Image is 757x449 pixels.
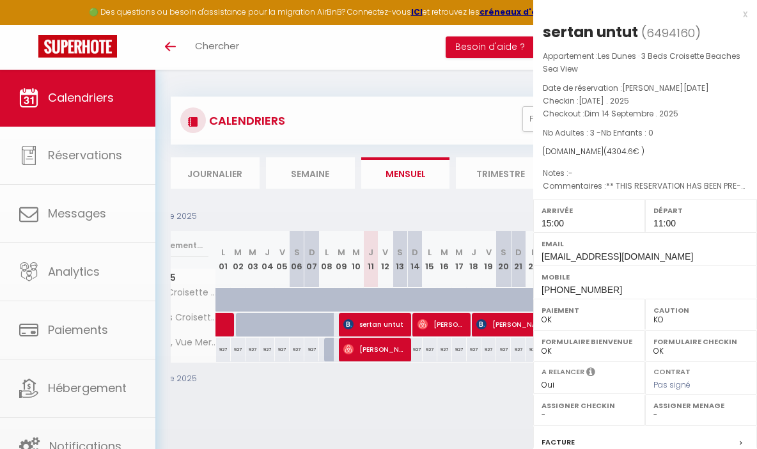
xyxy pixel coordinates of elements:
iframe: Chat [703,391,747,439]
p: Checkin : [543,95,747,107]
span: ( ) [641,24,701,42]
label: Facture [542,436,575,449]
p: Date de réservation : [543,82,747,95]
span: [DATE] . 2025 [579,95,629,106]
label: Mobile [542,271,749,283]
p: Appartement : [543,50,747,75]
label: Assigner Menage [653,399,749,412]
p: Notes : [543,167,747,180]
span: - [568,168,573,178]
span: ( € ) [604,146,644,157]
span: [EMAIL_ADDRESS][DOMAIN_NAME] [542,251,693,262]
span: 6494160 [646,25,695,41]
span: Dim 14 Septembre . 2025 [584,108,678,119]
span: Nb Enfants : 0 [601,127,653,138]
span: 15:00 [542,218,564,228]
p: Checkout : [543,107,747,120]
span: Les Dunes · 3 Beds Croisette Beaches Sea View [543,51,740,74]
div: [DOMAIN_NAME] [543,146,747,158]
i: Sélectionner OUI si vous souhaiter envoyer les séquences de messages post-checkout [586,366,595,381]
div: sertan untut [543,22,638,42]
div: x [533,6,747,22]
span: [PERSON_NAME][DATE] [622,83,709,93]
label: Arrivée [542,204,637,217]
label: Formulaire Checkin [653,335,749,348]
label: Contrat [653,366,691,375]
label: Départ [653,204,749,217]
span: Nb Adultes : 3 - [543,127,653,138]
span: Pas signé [653,379,691,390]
span: 4304.6 [607,146,633,157]
label: Assigner Checkin [542,399,637,412]
label: Paiement [542,304,637,317]
label: Formulaire Bienvenue [542,335,637,348]
label: Caution [653,304,749,317]
label: Email [542,237,749,250]
span: [PHONE_NUMBER] [542,285,622,295]
span: 11:00 [653,218,676,228]
p: Commentaires : [543,180,747,193]
button: Ouvrir le widget de chat LiveChat [10,5,49,43]
label: A relancer [542,366,584,377]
